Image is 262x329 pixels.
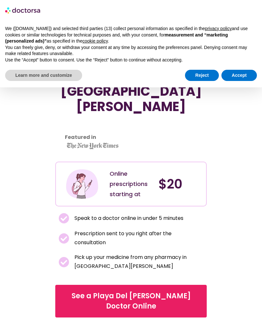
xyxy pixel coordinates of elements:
[185,70,219,81] button: Reject
[73,229,204,247] span: Prescription sent to you right after the consultation
[82,38,108,44] a: cookie policy
[5,44,257,57] p: You can freely give, deny, or withdraw your consent at any time by accessing the preferences pane...
[5,5,41,15] img: logo
[5,57,257,63] p: Use the “Accept” button to consent. Use the “Reject” button to continue without accepting.
[55,285,206,317] a: See a Playa Del [PERSON_NAME] Doctor Online
[158,176,201,192] h4: $20
[221,70,257,81] button: Accept
[58,53,203,114] h1: Online Doctor Prescription in [GEOGRAPHIC_DATA][PERSON_NAME]
[65,167,99,201] img: Illustration depicting a young woman in a casual outfit, engaged with her smartphone. She has a p...
[110,169,152,199] div: Online prescriptions starting at
[58,128,203,136] iframe: Customer reviews powered by Trustpilot
[5,26,257,44] p: We ([DOMAIN_NAME]) and selected third parties (13) collect personal information as specified in t...
[58,121,203,128] iframe: Customer reviews powered by Trustpilot
[73,214,183,223] span: Speak to a doctor online in under 5 minutes
[65,133,96,141] strong: Featured in
[73,253,204,271] span: Pick up your medicine from any pharmacy in [GEOGRAPHIC_DATA][PERSON_NAME]
[5,70,82,81] button: Learn more and customize
[205,26,232,31] a: privacy policy
[64,291,198,311] span: See a Playa Del [PERSON_NAME] Doctor Online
